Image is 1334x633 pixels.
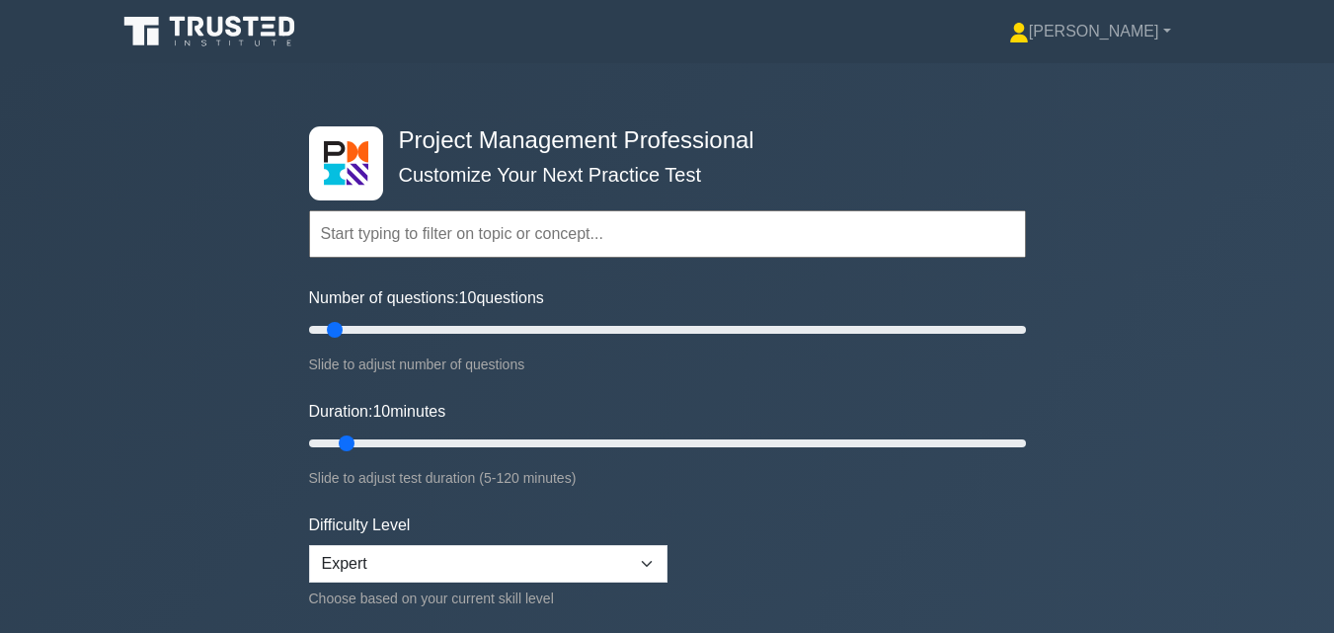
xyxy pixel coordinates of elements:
[309,400,446,424] label: Duration: minutes
[459,289,477,306] span: 10
[309,353,1026,376] div: Slide to adjust number of questions
[309,286,544,310] label: Number of questions: questions
[309,587,667,610] div: Choose based on your current skill level
[309,210,1026,258] input: Start typing to filter on topic or concept...
[391,126,929,155] h4: Project Management Professional
[309,466,1026,490] div: Slide to adjust test duration (5-120 minutes)
[309,514,411,537] label: Difficulty Level
[962,12,1218,51] a: [PERSON_NAME]
[372,403,390,420] span: 10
